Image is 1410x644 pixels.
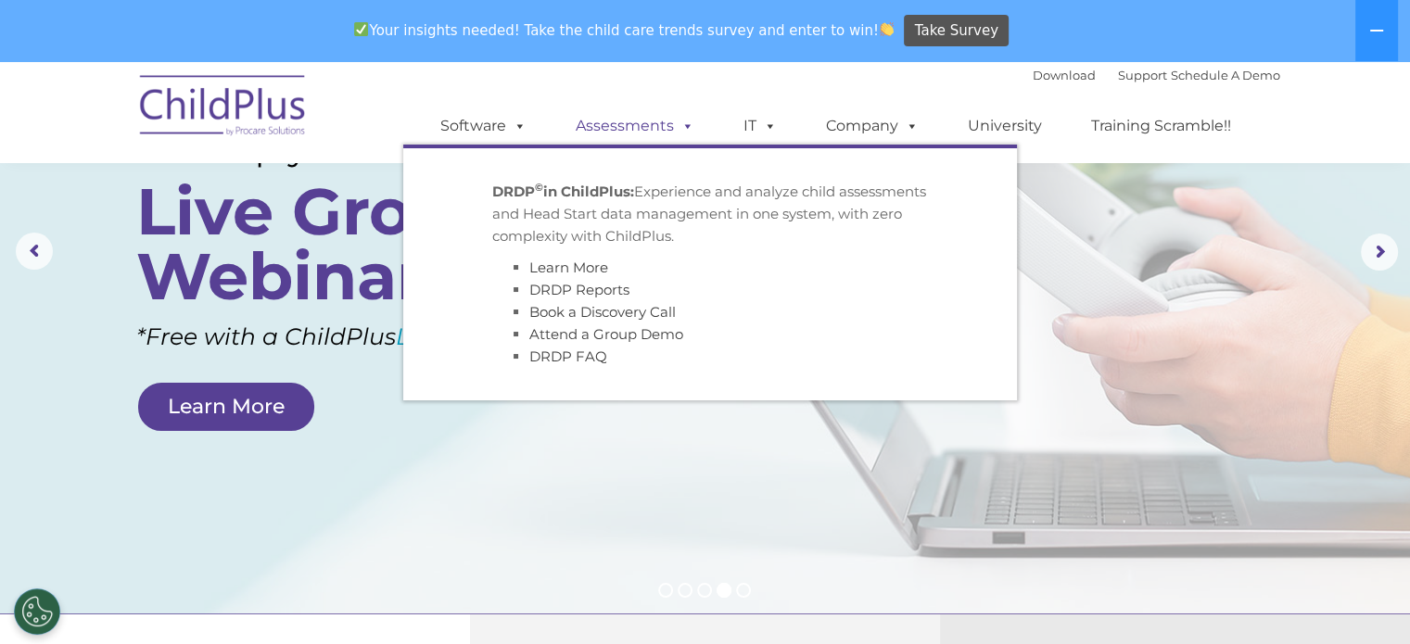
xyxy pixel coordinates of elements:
rs-layer: Develop your skills with [133,127,600,169]
img: ChildPlus by Procare Solutions [131,62,316,155]
a: Learning Plan [396,322,564,350]
span: Take Survey [915,15,998,47]
rs-layer: Live Group Webinars [136,179,594,309]
sup: © [535,181,543,194]
a: Schedule A Demo [1171,68,1280,82]
a: Learn More [529,259,608,276]
a: University [949,107,1061,145]
a: Take Survey [904,15,1009,47]
strong: DRDP in ChildPlus: [492,183,634,200]
a: Training Scramble!! [1073,107,1250,145]
a: Support [1118,68,1167,82]
a: Software [422,107,545,145]
img: 👏 [880,22,894,36]
a: Attend a Group Demo [529,325,683,343]
button: Cookies Settings [14,588,60,635]
a: Download [1033,68,1096,82]
p: Experience and analyze child assessments and Head Start data management in one system, with zero ... [492,181,928,247]
a: Book a Discovery Call [529,303,676,321]
rs-layer: *Free with a ChildPlus [136,316,634,358]
a: DRDP Reports [529,281,629,298]
a: Learn More [138,383,314,431]
a: Company [807,107,937,145]
font: | [1033,68,1280,82]
span: Your insights needed! Take the child care trends survey and enter to win! [347,12,902,48]
img: ✅ [354,22,368,36]
a: Assessments [557,107,713,145]
a: IT [725,107,795,145]
span: Last name [258,122,314,136]
span: Phone number [258,198,337,212]
a: DRDP FAQ [529,347,607,365]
